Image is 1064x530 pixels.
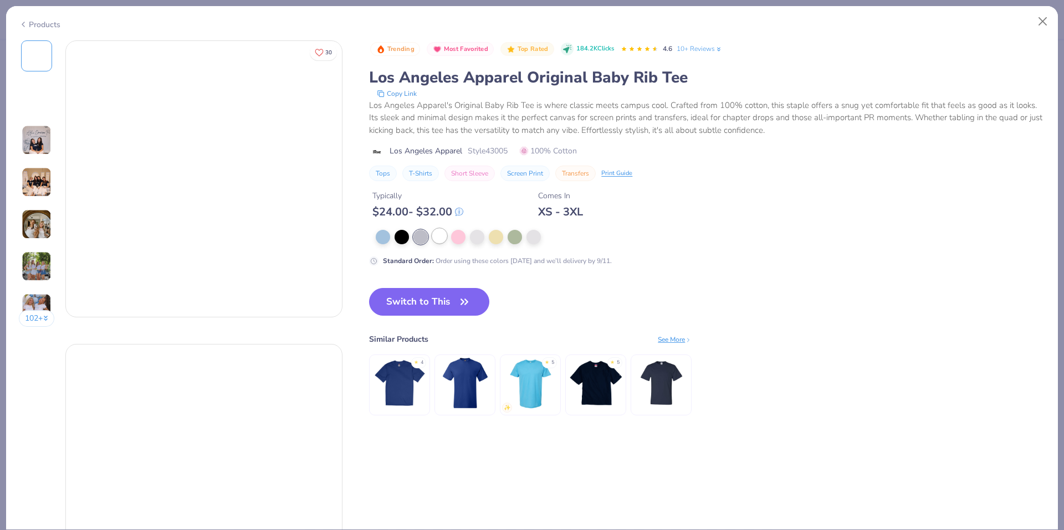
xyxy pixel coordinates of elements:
img: newest.gif [504,404,510,411]
span: Trending [387,46,415,52]
img: Most Favorited sort [433,45,442,54]
div: See More [658,335,692,344]
img: Trending sort [376,45,385,54]
button: Badge Button [427,42,494,56]
img: User generated content [22,167,52,197]
img: Champion Adult Heritage Jersey T-Shirt [570,357,622,409]
div: Print Guide [601,169,632,178]
button: Switch to This [369,288,489,316]
button: Badge Button [500,42,554,56]
div: 5 [617,359,620,367]
button: Screen Print [500,166,550,181]
div: 4.6 Stars [621,40,658,58]
div: 4 [421,359,423,367]
div: ★ [414,359,418,363]
img: brand logo [369,147,384,156]
div: ★ [610,359,615,363]
span: Top Rated [518,46,549,52]
button: Tops [369,166,397,181]
div: 5 [551,359,554,367]
img: User generated content [22,125,52,155]
div: Los Angeles Apparel Original Baby Rib Tee [369,67,1045,88]
button: copy to clipboard [374,88,420,99]
span: Most Favorited [444,46,488,52]
strong: Standard Order : [383,256,434,265]
img: Tultex Unisex Fine Jersey T-Shirt [504,357,557,409]
img: User generated content [22,251,52,281]
button: T-Shirts [402,166,439,181]
span: 184.2K Clicks [576,44,614,54]
span: 100% Cotton [520,145,577,157]
div: Los Angeles Apparel's Original Baby Rib Tee is where classic meets campus cool. Crafted from 100%... [369,99,1045,137]
span: Style 43005 [468,145,508,157]
img: Hanes Adult Beefy-T® With Pocket [439,357,492,409]
a: 10+ Reviews [677,44,723,54]
div: Similar Products [369,333,428,345]
button: Close [1032,11,1053,32]
button: Short Sleeve [444,166,495,181]
span: 30 [325,50,332,55]
img: Jerzees Adult Dri-Power® Active Pocket T-Shirt [635,357,688,409]
span: 4.6 [663,44,672,53]
img: Hanes Hanes Adult Cool Dri® With Freshiq T-Shirt [374,357,426,409]
img: Top Rated sort [507,45,515,54]
button: Like [310,44,337,60]
div: Typically [372,190,463,202]
img: User generated content [22,294,52,323]
button: Transfers [555,166,596,181]
div: $ 24.00 - $ 32.00 [372,205,463,219]
div: Products [19,19,60,30]
span: Los Angeles Apparel [390,145,462,157]
div: Order using these colors [DATE] and we’ll delivery by 9/11. [383,256,612,266]
button: Badge Button [370,42,420,56]
div: ★ [545,359,549,363]
button: 102+ [19,310,55,327]
div: XS - 3XL [538,205,583,219]
div: Comes In [538,190,583,202]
